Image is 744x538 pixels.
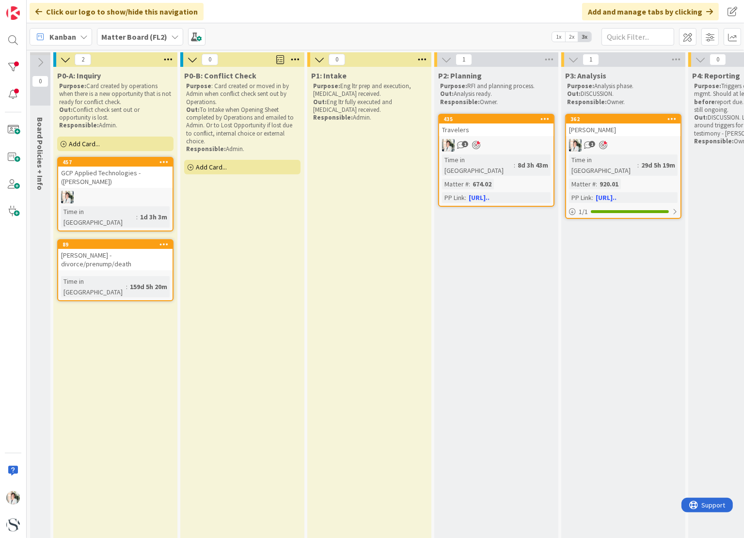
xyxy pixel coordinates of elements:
[186,145,299,153] p: Admin.
[602,28,674,46] input: Quick Filter...
[30,3,204,20] div: Click our logo to show/hide this navigation
[6,518,20,532] img: avatar
[637,160,639,170] span: :
[567,82,594,90] strong: Purpose:
[442,179,469,189] div: Matter #
[58,167,173,188] div: GCP Applied Technologies - ([PERSON_NAME])
[570,116,681,123] div: 362
[32,76,48,87] span: 0
[456,54,472,65] span: 1
[57,157,174,231] a: 457GCP Applied Technologies - ([PERSON_NAME])KTTime in [GEOGRAPHIC_DATA]:1d 3h 3m
[514,160,515,170] span: :
[58,240,173,270] div: 89[PERSON_NAME] - divorce/prenump/death
[592,192,593,203] span: :
[639,160,678,170] div: 29d 5h 19m
[442,154,514,176] div: Time in [GEOGRAPHIC_DATA]
[58,240,173,249] div: 89
[440,98,480,106] strong: Responsible:
[567,90,680,98] p: DISCUSSION.
[313,114,426,122] p: Admin.
[59,122,172,129] p: Admin.
[515,160,551,170] div: 8d 3h 43m
[462,141,468,147] span: 1
[442,192,465,203] div: PP Link
[569,179,596,189] div: Matter #
[63,241,173,248] div: 89
[313,113,353,122] strong: Responsible:
[470,179,494,189] div: 674.02
[186,82,211,90] strong: Purpose
[59,106,73,114] strong: Out:
[565,114,681,219] a: 362[PERSON_NAME]KTTime in [GEOGRAPHIC_DATA]:29d 5h 19mMatter #:920.01PP Link:[URL]..1/1
[596,193,617,202] a: [URL]..
[186,145,226,153] strong: Responsible:
[567,98,680,106] p: Owner.
[63,159,173,166] div: 457
[313,82,340,90] strong: Purpose:
[465,192,466,203] span: :
[440,82,553,90] p: RFI and planning process.
[569,192,592,203] div: PP Link
[566,206,681,218] div: 1/1
[61,276,126,297] div: Time in [GEOGRAPHIC_DATA]
[61,206,136,228] div: Time in [GEOGRAPHIC_DATA]
[186,106,200,114] strong: Out:
[20,1,44,13] span: Support
[565,32,578,42] span: 2x
[57,239,174,301] a: 89[PERSON_NAME] - divorce/prenump/deathTime in [GEOGRAPHIC_DATA]:159d 5h 20m
[59,106,172,122] p: Conflict check sent out or opportunity is lost.
[694,113,708,122] strong: Out:
[582,3,719,20] div: Add and manage tabs by clicking
[469,179,470,189] span: :
[442,139,455,152] img: KT
[58,158,173,167] div: 457
[569,154,637,176] div: Time in [GEOGRAPHIC_DATA]
[69,139,100,148] span: Add Card...
[58,191,173,203] div: KT
[6,6,20,20] img: Visit kanbanzone.com
[311,71,347,80] span: P1: Intake
[578,32,591,42] span: 3x
[439,123,554,136] div: Travelers
[329,54,345,65] span: 0
[596,179,597,189] span: :
[58,158,173,188] div: 457GCP Applied Technologies - ([PERSON_NAME])
[552,32,565,42] span: 1x
[313,98,327,106] strong: Out:
[597,179,621,189] div: 920.01
[566,115,681,123] div: 362
[186,82,299,106] p: : Card created or moved in by Admin when conflict check sent out by Operations.
[6,491,20,505] img: KT
[59,121,99,129] strong: Responsible:
[440,98,553,106] p: Owner.
[567,90,581,98] strong: Out:
[202,54,218,65] span: 0
[313,98,426,114] p: Eng ltr fully executed and [MEDICAL_DATA] received.
[438,71,482,80] span: P2: Planning
[440,90,454,98] strong: Out:
[694,137,734,145] strong: Responsible:
[566,123,681,136] div: [PERSON_NAME]
[566,115,681,136] div: 362[PERSON_NAME]
[569,139,582,152] img: KT
[565,71,606,80] span: P3: Analysis
[566,139,681,152] div: KT
[127,281,170,292] div: 159d 5h 20m
[440,82,467,90] strong: Purpose:
[196,163,227,171] span: Add Card...
[59,82,172,106] p: Card created by operations when there is a new opportunity that is not ready for conflict check.
[694,82,721,90] strong: Purpose:
[59,82,86,90] strong: Purpose:
[126,281,127,292] span: :
[58,249,173,270] div: [PERSON_NAME] - divorce/prenump/death
[439,115,554,136] div: 435Travelers
[75,54,91,65] span: 2
[49,31,76,43] span: Kanban
[186,106,299,145] p: To Intake when Opening Sheet completed by Operations and emailed to Admin. Or to Lost Opportunity...
[692,71,740,80] span: P4: Reporting
[101,32,167,42] b: Matter Board (FL2)
[440,90,553,98] p: Analysis ready.
[138,212,170,222] div: 1d 3h 3m
[589,141,595,147] span: 1
[469,193,490,202] a: [URL]..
